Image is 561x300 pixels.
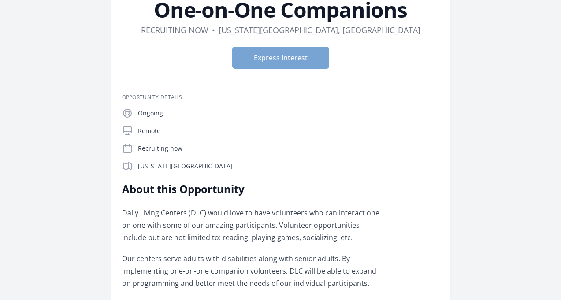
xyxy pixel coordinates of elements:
p: [US_STATE][GEOGRAPHIC_DATA] [138,162,439,170]
button: Express Interest [232,47,329,69]
p: Remote [138,126,439,135]
p: Recruiting now [138,144,439,153]
p: Daily Living Centers (DLC) would love to have volunteers who can interact one on one with some of... [122,207,380,244]
h2: About this Opportunity [122,182,380,196]
div: • [212,24,215,36]
p: Our centers serve adults with disabilities along with senior adults. By implementing one-on-one c... [122,252,380,289]
dd: [US_STATE][GEOGRAPHIC_DATA], [GEOGRAPHIC_DATA] [219,24,420,36]
dd: Recruiting now [141,24,208,36]
p: Ongoing [138,109,439,118]
h3: Opportunity Details [122,94,439,101]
